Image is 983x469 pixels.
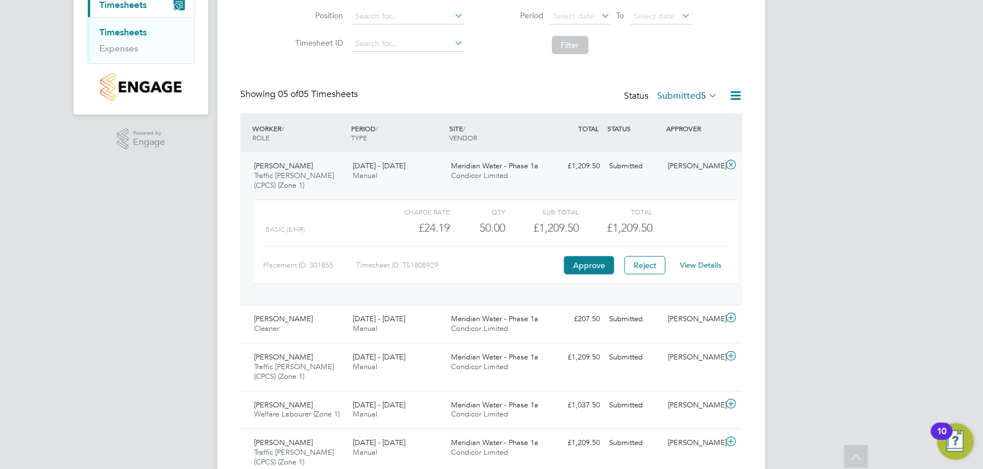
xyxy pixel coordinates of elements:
[605,157,664,176] div: Submitted
[452,447,509,457] span: Condicor Limited
[452,171,509,180] span: Condicor Limited
[254,352,313,362] span: [PERSON_NAME]
[352,36,464,52] input: Search for...
[254,447,334,467] span: Traffic [PERSON_NAME] (CPCS) (Zone 1)
[505,205,579,219] div: Sub Total
[605,434,664,452] div: Submitted
[664,396,723,415] div: [PERSON_NAME]
[545,348,605,367] div: £1,209.50
[664,348,723,367] div: [PERSON_NAME]
[545,396,605,415] div: £1,037.50
[554,11,595,21] span: Select date
[579,205,652,219] div: Total
[88,17,194,63] div: Timesheets
[133,138,165,147] span: Engage
[605,118,664,139] div: STATUS
[352,9,464,25] input: Search for...
[545,434,605,452] div: £1,209.50
[450,219,505,237] div: 50.00
[376,219,450,237] div: £24.19
[87,73,195,101] a: Go to home page
[937,423,974,460] button: Open Resource Center, 10 new notifications
[240,88,360,100] div: Showing
[701,90,706,102] span: 5
[452,352,539,362] span: Meridian Water - Phase 1a
[278,88,358,100] span: 05 Timesheets
[452,409,509,419] span: Condicor Limited
[353,324,377,333] span: Manual
[133,128,165,138] span: Powered by
[578,124,599,133] span: TOTAL
[252,133,269,142] span: ROLE
[278,88,299,100] span: 05 of
[353,447,377,457] span: Manual
[263,256,356,274] div: Placement ID: 301855
[254,324,279,333] span: Cleaner
[99,27,147,38] a: Timesheets
[450,205,505,219] div: QTY
[464,124,466,133] span: /
[450,133,478,142] span: VENDOR
[254,438,313,447] span: [PERSON_NAME]
[254,314,313,324] span: [PERSON_NAME]
[353,171,377,180] span: Manual
[265,225,305,233] span: Basic (£/HR)
[249,118,348,148] div: WORKER
[254,362,334,381] span: Traffic [PERSON_NAME] (CPCS) (Zone 1)
[351,133,367,142] span: TYPE
[624,88,720,104] div: Status
[281,124,284,133] span: /
[376,124,378,133] span: /
[605,348,664,367] div: Submitted
[634,11,675,21] span: Select date
[505,219,579,237] div: £1,209.50
[254,161,313,171] span: [PERSON_NAME]
[452,161,539,171] span: Meridian Water - Phase 1a
[356,256,561,274] div: Timesheet ID: TS1808929
[100,73,181,101] img: countryside-properties-logo-retina.png
[937,431,947,446] div: 10
[348,118,447,148] div: PERIOD
[292,10,344,21] label: Position
[613,8,628,23] span: To
[664,310,723,329] div: [PERSON_NAME]
[99,43,138,54] a: Expenses
[605,310,664,329] div: Submitted
[447,118,546,148] div: SITE
[254,400,313,410] span: [PERSON_NAME]
[564,256,614,274] button: Approve
[452,362,509,371] span: Condicor Limited
[353,352,405,362] span: [DATE] - [DATE]
[545,157,605,176] div: £1,209.50
[353,314,405,324] span: [DATE] - [DATE]
[452,324,509,333] span: Condicor Limited
[353,161,405,171] span: [DATE] - [DATE]
[292,38,344,48] label: Timesheet ID
[605,396,664,415] div: Submitted
[254,171,334,190] span: Traffic [PERSON_NAME] (CPCS) (Zone 1)
[254,409,340,419] span: Welfare Labourer (Zone 1)
[452,314,539,324] span: Meridian Water - Phase 1a
[452,400,539,410] span: Meridian Water - Phase 1a
[353,409,377,419] span: Manual
[353,438,405,447] span: [DATE] - [DATE]
[552,36,589,54] button: Filter
[680,260,722,270] a: View Details
[376,205,450,219] div: Charge rate
[607,221,653,234] span: £1,209.50
[493,10,544,21] label: Period
[664,434,723,452] div: [PERSON_NAME]
[117,128,166,150] a: Powered byEngage
[664,118,723,139] div: APPROVER
[657,90,718,102] label: Submitted
[353,400,405,410] span: [DATE] - [DATE]
[452,438,539,447] span: Meridian Water - Phase 1a
[353,362,377,371] span: Manual
[625,256,666,274] button: Reject
[545,310,605,329] div: £207.50
[664,157,723,176] div: [PERSON_NAME]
